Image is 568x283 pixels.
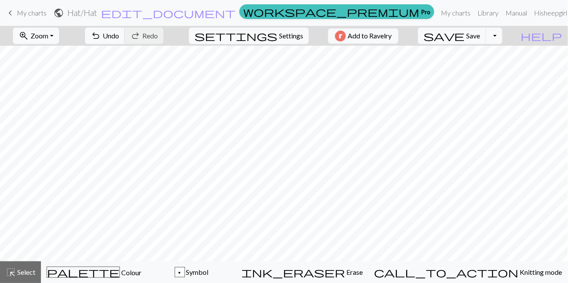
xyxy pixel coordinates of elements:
button: Zoom [13,28,59,44]
span: Knitting mode [519,268,562,276]
button: Undo [85,28,125,44]
a: Manual [502,4,531,22]
span: Zoom [31,31,48,40]
button: Colour [41,261,147,283]
button: Knitting mode [368,261,568,283]
span: zoom_in [19,30,29,42]
a: My charts [438,4,474,22]
span: Settings [279,31,303,41]
span: Undo [103,31,119,40]
h2: Hat / Hat [67,8,97,18]
div: p [175,267,185,278]
span: Symbol [185,268,209,276]
span: Erase [345,268,363,276]
i: Settings [195,31,277,41]
button: Save [418,28,486,44]
span: keyboard_arrow_left [5,7,16,19]
img: Ravelry [335,31,346,41]
button: Add to Ravelry [328,28,399,44]
span: help [521,30,562,42]
a: Library [474,4,502,22]
span: Colour [120,268,141,277]
span: Add to Ravelry [348,31,392,41]
span: palette [47,266,119,278]
span: edit_document [101,7,235,19]
span: call_to_action [374,266,519,278]
a: My charts [5,6,47,20]
span: ink_eraser [242,266,345,278]
span: highlight_alt [6,266,16,278]
span: public [53,7,64,19]
span: My charts [17,9,47,17]
button: Erase [236,261,368,283]
span: settings [195,30,277,42]
button: SettingsSettings [189,28,309,44]
span: undo [91,30,101,42]
button: p Symbol [147,261,236,283]
span: Select [16,268,35,276]
span: save [424,30,465,42]
span: workspace_premium [243,6,419,18]
a: Pro [239,4,434,19]
span: Save [467,31,480,40]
